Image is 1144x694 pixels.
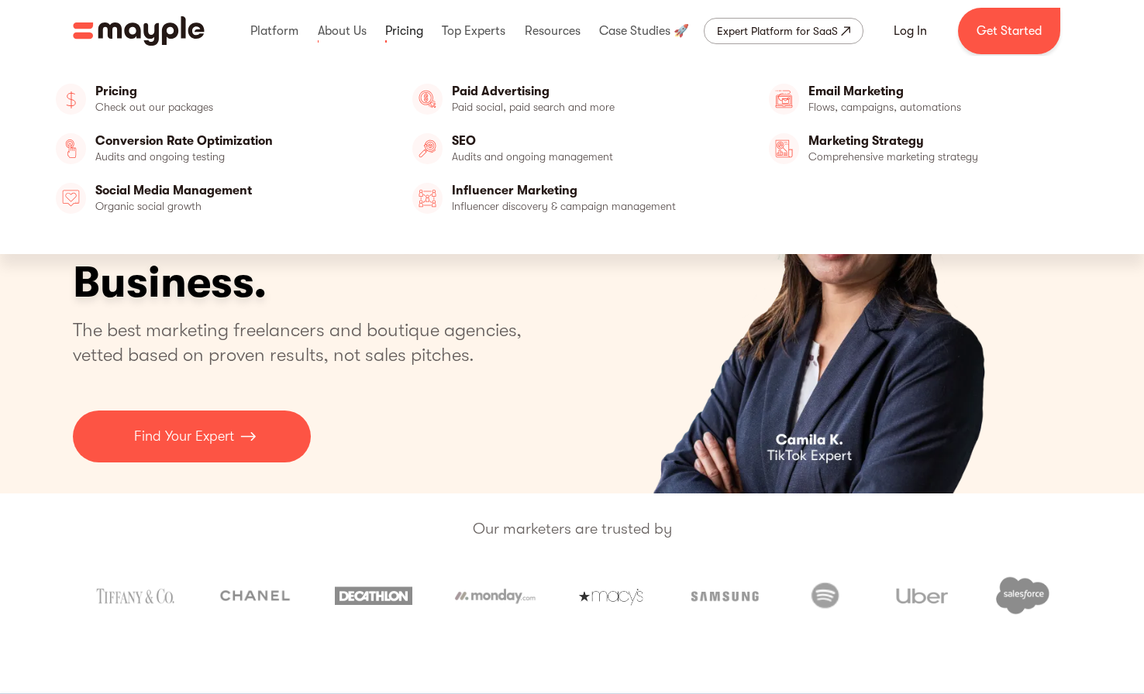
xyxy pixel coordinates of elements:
[314,6,370,56] div: About Us
[958,8,1060,54] a: Get Started
[521,6,584,56] div: Resources
[73,411,311,462] a: Find Your Expert
[73,318,540,367] p: The best marketing freelancers and boutique agencies, vetted based on proven results, not sales p...
[717,22,838,40] div: Expert Platform for SaaS
[704,18,863,44] a: Expert Platform for SaaS
[587,62,1071,493] div: 2 of 4
[587,62,1071,493] div: carousel
[134,426,234,447] p: Find Your Expert
[246,6,302,56] div: Platform
[73,16,205,46] a: home
[875,12,946,50] a: Log In
[381,6,427,56] div: Pricing
[438,6,509,56] div: Top Experts
[73,16,205,46] img: Mayple logo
